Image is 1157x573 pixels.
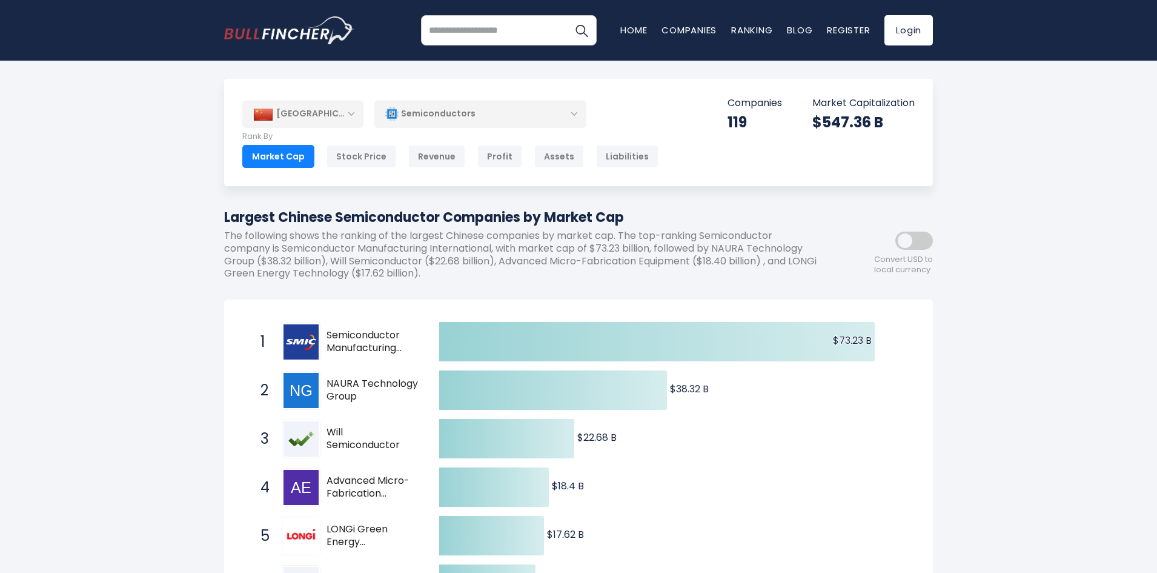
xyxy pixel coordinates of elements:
a: Blog [787,24,812,36]
div: 119 [728,113,782,132]
img: bullfincher logo [224,16,354,44]
img: LONGi Green Energy Technology [283,518,319,554]
a: Home [620,24,647,36]
p: The following shows the ranking of the largest Chinese companies by market cap. The top-ranking S... [224,230,824,280]
div: $547.36 B [812,113,915,132]
span: Semiconductor Manufacturing International [327,329,418,355]
h1: Largest Chinese Semiconductor Companies by Market Cap [224,207,824,227]
span: 4 [254,477,267,498]
img: NAURA Technology Group [283,373,319,408]
div: Profit [477,145,522,168]
span: 1 [254,332,267,352]
span: Advanced Micro-Fabrication Equipment [327,475,418,500]
a: Ranking [731,24,772,36]
text: $38.32 B [670,382,709,396]
div: [GEOGRAPHIC_DATA] [242,101,363,127]
p: Companies [728,97,782,110]
span: LONGi Green Energy Technology [327,523,418,549]
text: $18.4 B [552,479,584,493]
span: NAURA Technology Group [327,378,418,403]
a: Register [827,24,870,36]
img: Will Semiconductor [283,421,319,457]
img: Advanced Micro-Fabrication Equipment [283,470,319,505]
span: 2 [254,380,267,401]
div: Stock Price [327,145,396,168]
a: Companies [661,24,717,36]
a: Login [884,15,933,45]
span: Will Semiconductor [327,426,418,452]
div: Market Cap [242,145,314,168]
div: Liabilities [596,145,658,168]
span: 3 [254,429,267,449]
div: Revenue [408,145,465,168]
span: 5 [254,526,267,546]
text: $17.62 B [547,528,584,541]
img: Semiconductor Manufacturing International [283,324,319,360]
a: Go to homepage [224,16,354,44]
span: Convert USD to local currency [874,255,933,275]
div: Assets [534,145,584,168]
p: Market Capitalization [812,97,915,110]
text: $73.23 B [833,333,872,347]
button: Search [566,15,597,45]
text: $22.68 B [577,431,617,444]
p: Rank By [242,132,658,142]
div: Semiconductors [374,100,586,128]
